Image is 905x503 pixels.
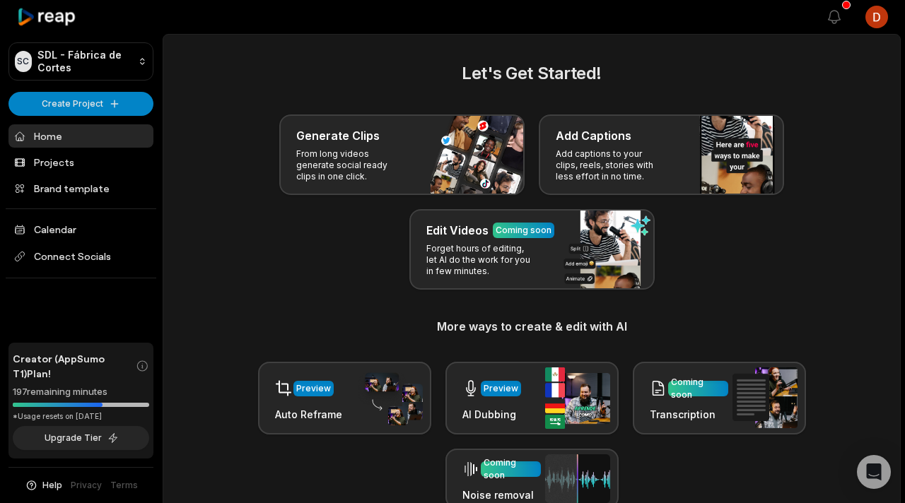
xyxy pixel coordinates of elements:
img: ai_dubbing.png [545,367,610,429]
a: Calendar [8,218,153,241]
span: Connect Socials [8,244,153,269]
div: Coming soon [671,376,725,401]
h3: Edit Videos [426,222,489,239]
span: Creator (AppSumo T1) Plan! [13,351,136,381]
a: Home [8,124,153,148]
span: Help [42,479,62,492]
h3: More ways to create & edit with AI [180,318,883,335]
h3: Transcription [650,407,728,422]
button: Upgrade Tier [13,426,149,450]
h3: Auto Reframe [275,407,342,422]
div: Preview [484,382,518,395]
div: 197 remaining minutes [13,385,149,399]
div: Preview [296,382,331,395]
h2: Let's Get Started! [180,61,883,86]
h3: AI Dubbing [462,407,521,422]
a: Terms [110,479,138,492]
h3: Generate Clips [296,127,380,144]
div: *Usage resets on [DATE] [13,411,149,422]
div: Coming soon [484,456,538,482]
p: SDL - Fábrica de Cortes [37,49,133,74]
h3: Add Captions [556,127,631,144]
p: From long videos generate social ready clips in one click. [296,148,406,182]
div: Open Intercom Messenger [857,455,891,489]
div: Coming soon [496,224,551,237]
a: Brand template [8,177,153,200]
p: Forget hours of editing, let AI do the work for you in few minutes. [426,243,536,277]
button: Help [25,479,62,492]
p: Add captions to your clips, reels, stories with less effort in no time. [556,148,665,182]
img: noise_removal.png [545,454,610,503]
img: auto_reframe.png [358,371,423,426]
a: Projects [8,150,153,174]
div: SC [15,51,32,72]
h3: Noise removal [462,487,541,502]
a: Privacy [71,479,102,492]
button: Create Project [8,92,153,116]
img: transcription.png [732,367,798,428]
